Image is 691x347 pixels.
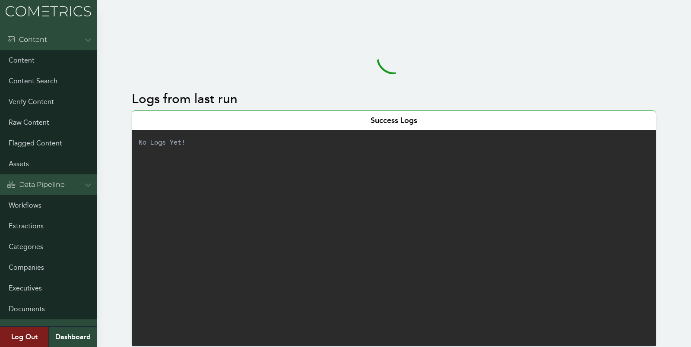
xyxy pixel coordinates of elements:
[132,110,656,130] div: Success Logs
[132,91,656,107] h2: Logs from last run
[7,325,42,335] div: Admin
[132,130,656,154] p: No Logs Yet!
[48,327,97,347] a: Dashboard
[377,40,411,74] svg: audio-loading
[7,180,65,190] div: Data Pipeline
[7,35,47,45] div: Content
